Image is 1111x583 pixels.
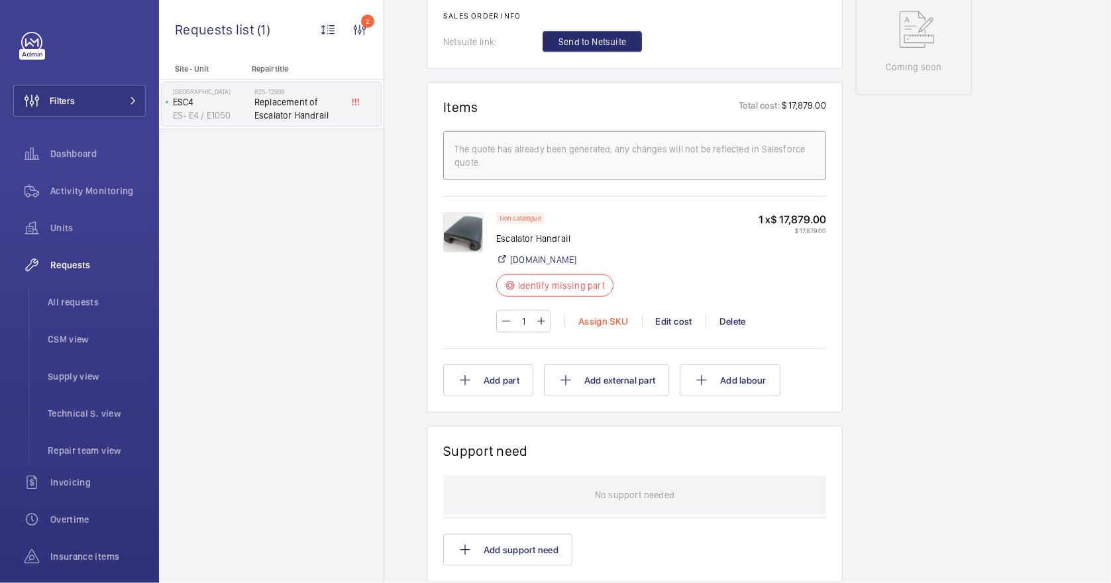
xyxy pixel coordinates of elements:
span: Dashboard [50,147,146,160]
span: Insurance items [50,550,146,563]
h2: R25-12938 [254,87,342,95]
div: Edit cost [642,315,706,328]
button: Send to Netsuite [543,31,642,52]
div: Delete [706,315,759,328]
span: Requests [50,258,146,272]
span: Filters [50,94,75,107]
p: ES- E4 / E1050 [173,109,249,122]
a: [DOMAIN_NAME] [510,253,576,266]
span: Send to Netsuite [558,35,626,48]
span: Requests list [175,21,257,38]
span: Repair team view [48,444,146,457]
span: Units [50,221,146,235]
span: Supply view [48,370,146,383]
h1: Items [443,99,478,115]
div: Assign SKU [564,315,642,328]
p: Coming soon [886,60,941,74]
button: Add external part [544,364,669,396]
button: Filters [13,85,146,117]
span: CSM view [48,333,146,346]
h1: Support need [443,443,528,459]
p: $ 17,879.00 [780,99,826,115]
span: Technical S. view [48,407,146,420]
button: Add labour [680,364,780,396]
p: 1 x $ 17,879.00 [759,213,826,227]
p: Repair title [252,64,339,74]
button: Add support need [443,534,572,566]
p: Total cost: [739,99,780,115]
p: Non catalogue [500,216,541,221]
span: Activity Monitoring [50,184,146,197]
span: Overtime [50,513,146,526]
p: [GEOGRAPHIC_DATA] [173,87,249,95]
p: No support needed [595,475,674,515]
button: Add part [443,364,533,396]
p: $ 17,879.00 [759,227,826,235]
p: Site - Unit [159,64,246,74]
p: Escalator Handrail [496,232,613,245]
p: Identify missing part [518,279,605,292]
span: All requests [48,295,146,309]
span: Replacement of Escalator Handrail [254,95,342,122]
img: 1759128024734-c2c9390d-d5cb-4706-ad75-dfc3f555acd4 [443,213,483,252]
h2: Sales order info [443,11,826,21]
span: Invoicing [50,476,146,489]
div: The quote has already been generated; any changes will not be reflected in Salesforce quote. [454,142,815,169]
p: ESC4 [173,95,249,109]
